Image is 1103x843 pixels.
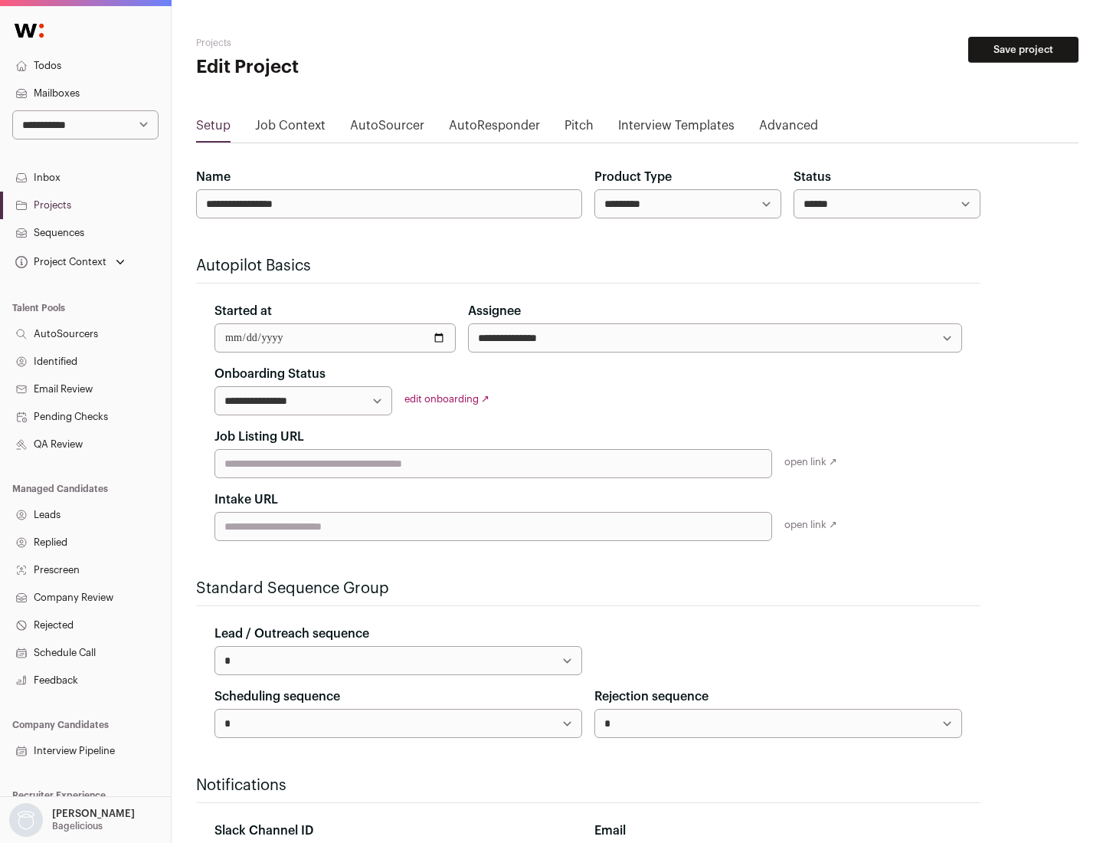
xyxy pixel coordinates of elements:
[52,820,103,832] p: Bagelicious
[794,168,831,186] label: Status
[968,37,1078,63] button: Save project
[196,255,980,277] h2: Autopilot Basics
[255,116,326,141] a: Job Context
[196,116,231,141] a: Setup
[196,55,490,80] h1: Edit Project
[449,116,540,141] a: AutoResponder
[214,490,278,509] label: Intake URL
[196,775,980,796] h2: Notifications
[404,394,489,404] a: edit onboarding ↗
[52,808,135,820] p: [PERSON_NAME]
[350,116,424,141] a: AutoSourcer
[12,251,128,273] button: Open dropdown
[759,116,818,141] a: Advanced
[468,302,521,320] label: Assignee
[214,302,272,320] label: Started at
[6,15,52,46] img: Wellfound
[214,625,369,643] label: Lead / Outreach sequence
[214,687,340,706] label: Scheduling sequence
[594,168,672,186] label: Product Type
[196,578,980,599] h2: Standard Sequence Group
[196,37,490,49] h2: Projects
[196,168,231,186] label: Name
[618,116,735,141] a: Interview Templates
[6,803,138,837] button: Open dropdown
[594,822,962,840] div: Email
[9,803,43,837] img: nopic.png
[594,687,709,706] label: Rejection sequence
[214,822,313,840] label: Slack Channel ID
[12,256,106,268] div: Project Context
[214,428,304,446] label: Job Listing URL
[565,116,594,141] a: Pitch
[214,365,326,383] label: Onboarding Status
